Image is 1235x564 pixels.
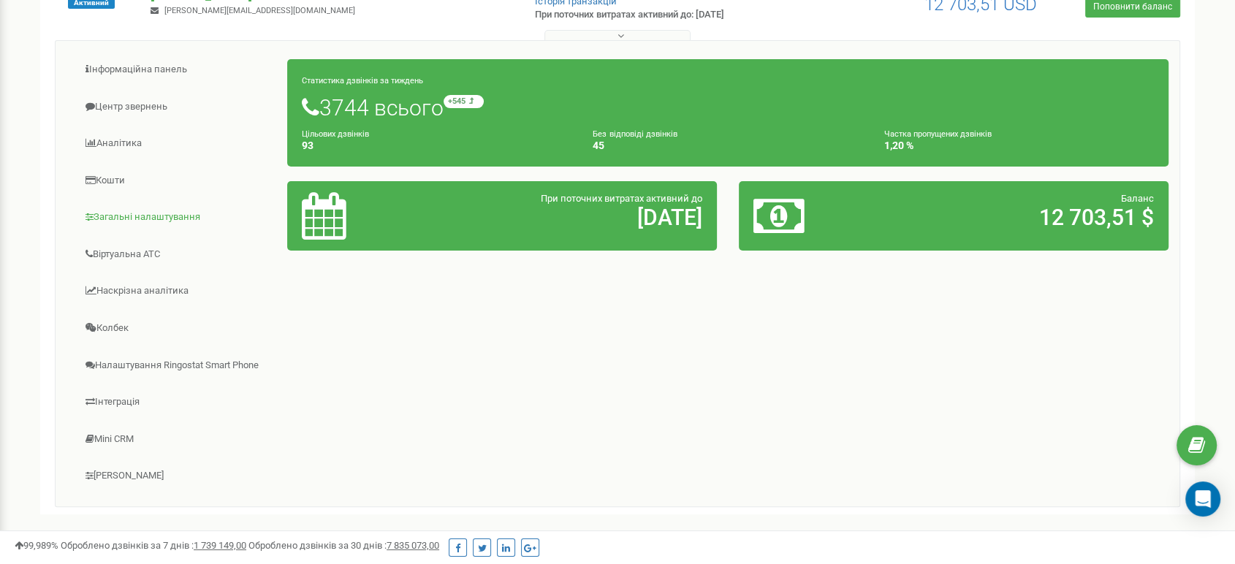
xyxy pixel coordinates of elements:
a: [PERSON_NAME] [66,458,288,494]
small: Частка пропущених дзвінків [884,129,992,139]
a: Інформаційна панель [66,52,288,88]
span: Оброблено дзвінків за 30 днів : [248,540,439,551]
a: Mini CRM [66,422,288,457]
h2: [DATE] [442,205,702,229]
a: Інтеграція [66,384,288,420]
span: При поточних витратах активний до [541,193,702,204]
a: Кошти [66,163,288,199]
h1: 3744 всього [302,95,1154,120]
h4: 45 [593,140,862,151]
u: 1 739 149,00 [194,540,246,551]
span: Оброблено дзвінків за 7 днів : [61,540,246,551]
a: Налаштування Ringostat Smart Phone [66,348,288,384]
small: Без відповіді дзвінків [593,129,677,139]
a: Центр звернень [66,89,288,125]
small: +545 [444,95,484,108]
a: Загальні налаштування [66,199,288,235]
a: Віртуальна АТС [66,237,288,273]
u: 7 835 073,00 [387,540,439,551]
h2: 12 703,51 $ [894,205,1154,229]
span: Баланс [1121,193,1154,204]
span: [PERSON_NAME][EMAIL_ADDRESS][DOMAIN_NAME] [164,6,355,15]
a: Аналiтика [66,126,288,161]
small: Статистика дзвінків за тиждень [302,76,423,85]
span: 99,989% [15,540,58,551]
a: Колбек [66,310,288,346]
div: Open Intercom Messenger [1185,481,1220,517]
h4: 93 [302,140,571,151]
small: Цільових дзвінків [302,129,369,139]
p: При поточних витратах активний до: [DATE] [535,8,800,22]
a: Наскрізна аналітика [66,273,288,309]
h4: 1,20 % [884,140,1154,151]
